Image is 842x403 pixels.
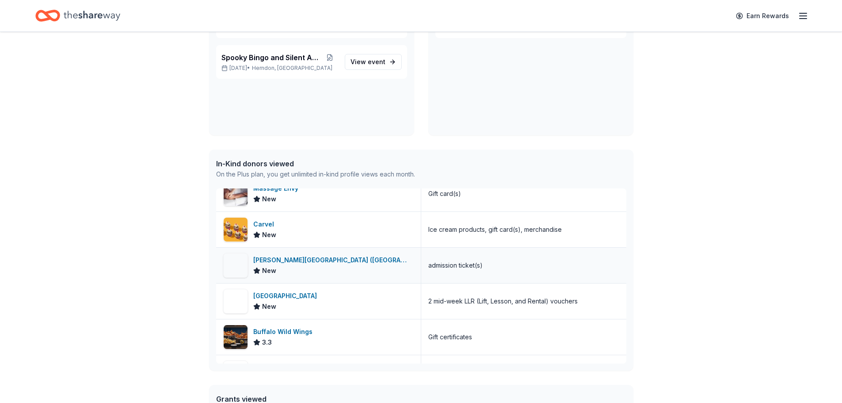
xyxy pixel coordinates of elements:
a: Earn Rewards [731,8,794,24]
span: New [262,301,276,312]
div: Gift card(s) [428,188,461,199]
span: event [368,58,385,65]
div: 2 mid-week LLR (Lift, Lesson, and Rental) vouchers [428,296,578,307]
div: Carvel [253,219,278,230]
div: [GEOGRAPHIC_DATA] [253,291,320,301]
span: 3.3 [262,337,272,348]
img: Image for Carrabba's Italian Grill [224,361,248,385]
div: admission ticket(s) [428,260,483,271]
span: View [351,57,385,67]
div: Ice cream products, gift card(s), merchandise [428,224,562,235]
div: [PERSON_NAME][GEOGRAPHIC_DATA] ([GEOGRAPHIC_DATA]) [253,255,414,265]
p: [DATE] • [221,65,338,72]
span: New [262,194,276,204]
div: Massage Envy [253,183,302,194]
img: Image for Winterplace Ski Resort [224,289,248,313]
a: Home [35,5,120,26]
img: Image for Busch Gardens (Williamsburg) [224,253,248,277]
span: New [262,230,276,240]
a: View event [345,54,402,70]
img: Image for Carvel [224,218,248,242]
span: New [262,265,276,276]
div: Buffalo Wild Wings [253,326,316,337]
img: Image for Buffalo Wild Wings [224,325,248,349]
div: Gift certificates [428,332,472,342]
img: Image for Massage Envy [224,182,248,206]
span: Herndon, [GEOGRAPHIC_DATA] [252,65,332,72]
span: Spooky Bingo and Silent Auction [221,52,322,63]
div: In-Kind donors viewed [216,158,415,169]
div: On the Plus plan, you get unlimited in-kind profile views each month. [216,169,415,180]
div: [PERSON_NAME] Italian Grill [253,362,344,373]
